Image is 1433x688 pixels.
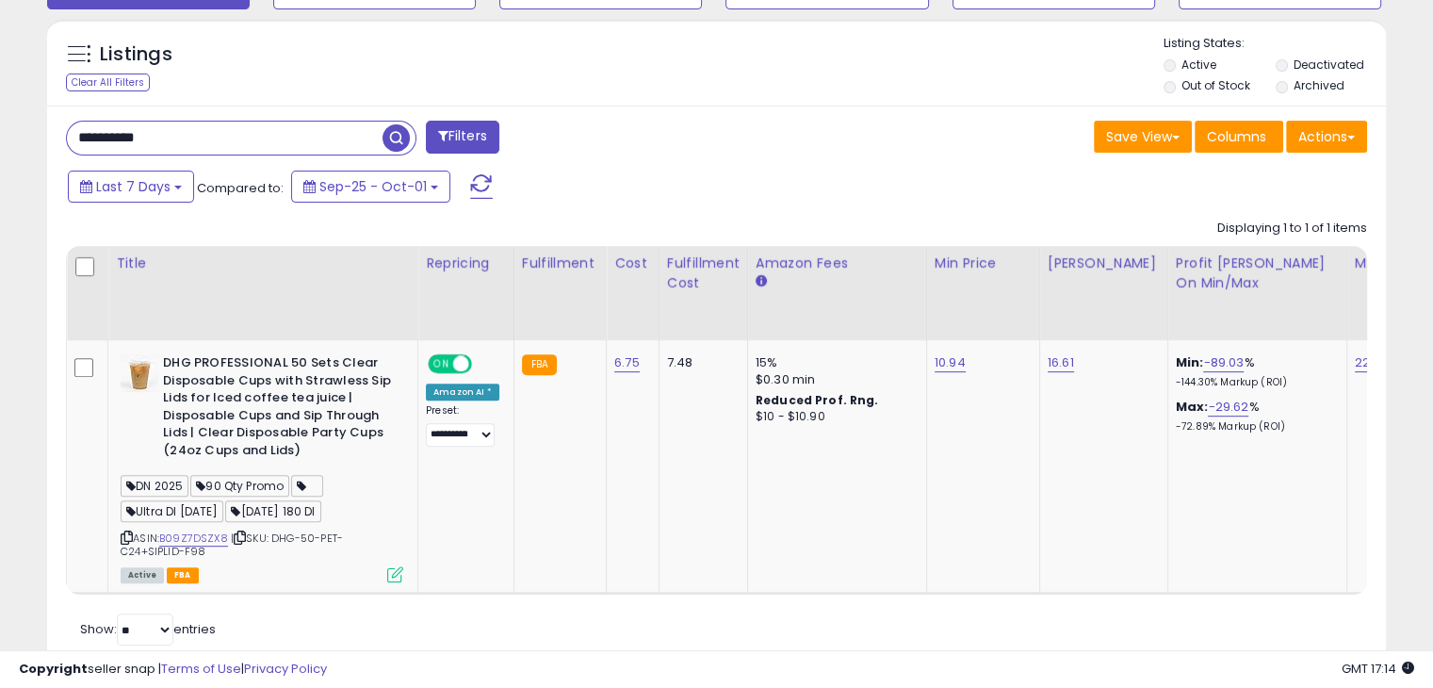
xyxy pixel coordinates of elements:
span: Columns [1207,127,1266,146]
span: DN 2025 [121,475,188,497]
a: -29.62 [1208,398,1248,417]
div: Cost [614,254,651,273]
p: -144.30% Markup (ROI) [1176,376,1332,389]
b: Min: [1176,353,1204,371]
b: Reduced Prof. Rng. [756,392,879,408]
a: 6.75 [614,353,640,372]
div: Amazon AI * [426,384,499,401]
small: Amazon Fees. [756,273,767,290]
div: Min Price [935,254,1032,273]
div: 15% [756,354,912,371]
div: 7.48 [667,354,733,371]
button: Last 7 Days [68,171,194,203]
span: Compared to: [197,179,284,197]
a: Privacy Policy [244,660,327,678]
span: 90 Qty Promo [190,475,289,497]
a: Terms of Use [161,660,241,678]
div: Displaying 1 to 1 of 1 items [1217,220,1367,238]
div: % [1176,399,1332,434]
span: Sep-25 - Oct-01 [319,177,427,196]
div: Title [116,254,410,273]
button: Sep-25 - Oct-01 [291,171,450,203]
span: Last 7 Days [96,177,171,196]
span: Show: entries [80,620,216,638]
span: [DATE] 180 DI [225,500,320,522]
b: Max: [1176,398,1209,416]
div: Clear All Filters [66,74,150,91]
button: Filters [426,121,499,154]
button: Columns [1195,121,1283,153]
div: Amazon Fees [756,254,919,273]
button: Actions [1286,121,1367,153]
div: Fulfillment [522,254,598,273]
small: FBA [522,354,557,375]
span: ON [430,356,453,372]
div: MAP [1355,254,1392,273]
b: DHG PROFESSIONAL 50 Sets Clear Disposable Cups with Strawless Sip Lids for Iced coffee tea juice ... [163,354,392,464]
div: % [1176,354,1332,389]
label: Deactivated [1293,57,1363,73]
h5: Listings [100,41,172,68]
span: | SKU: DHG-50-PET-C24+SIPLID-F98 [121,531,343,559]
div: Fulfillment Cost [667,254,740,293]
th: The percentage added to the cost of goods (COGS) that forms the calculator for Min & Max prices. [1167,246,1346,340]
span: 2025-10-9 17:14 GMT [1342,660,1414,678]
a: 16.61 [1048,353,1074,372]
label: Out of Stock [1181,77,1250,93]
span: OFF [469,356,499,372]
a: 10.94 [935,353,966,372]
label: Archived [1293,77,1343,93]
div: Profit [PERSON_NAME] on Min/Max [1176,254,1339,293]
img: 3110O8pFOlL._SL40_.jpg [121,354,158,392]
div: $10 - $10.90 [756,409,912,425]
strong: Copyright [19,660,88,678]
a: 22.21 [1355,353,1385,372]
a: B09Z7DSZX8 [159,531,228,547]
p: -72.89% Markup (ROI) [1176,420,1332,434]
button: Save View [1094,121,1192,153]
span: FBA [167,567,199,583]
div: [PERSON_NAME] [1048,254,1160,273]
label: Active [1181,57,1216,73]
div: seller snap | | [19,661,327,679]
a: -89.03 [1203,353,1244,372]
p: Listing States: [1164,35,1386,53]
div: Preset: [426,404,499,447]
span: All listings currently available for purchase on Amazon [121,567,164,583]
div: $0.30 min [756,371,912,388]
div: Repricing [426,254,506,273]
div: ASIN: [121,354,403,581]
span: Ultra DI [DATE] [121,500,223,522]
